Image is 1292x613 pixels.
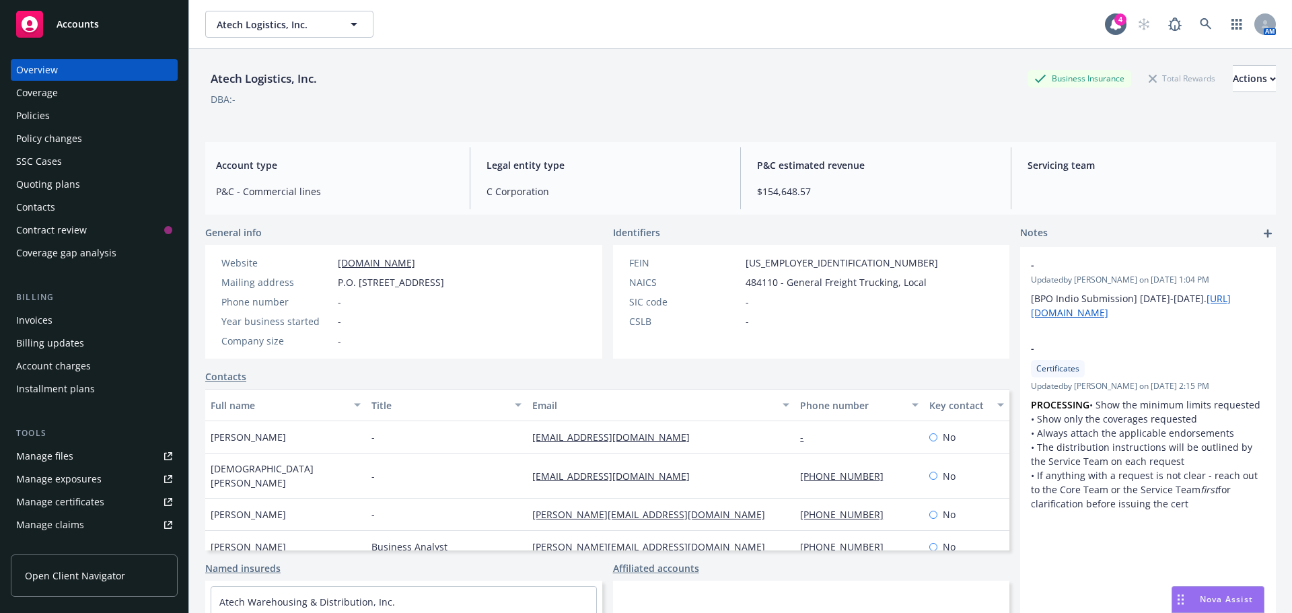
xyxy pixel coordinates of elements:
[1223,11,1250,38] a: Switch app
[371,430,375,444] span: -
[532,540,776,553] a: [PERSON_NAME][EMAIL_ADDRESS][DOMAIN_NAME]
[800,508,894,521] a: [PHONE_NUMBER]
[338,275,444,289] span: P.O. [STREET_ADDRESS]
[943,469,956,483] span: No
[11,514,178,536] a: Manage claims
[211,430,286,444] span: [PERSON_NAME]
[929,398,989,412] div: Key contact
[211,92,236,106] div: DBA: -
[800,470,894,482] a: [PHONE_NUMBER]
[1020,225,1048,242] span: Notes
[1031,291,1265,320] p: [BPO Indio Submission] [DATE]-[DATE].
[16,151,62,172] div: SSC Cases
[11,82,178,104] a: Coverage
[205,389,366,421] button: Full name
[924,389,1009,421] button: Key contact
[371,540,447,554] span: Business Analyst
[11,151,178,172] a: SSC Cases
[16,514,84,536] div: Manage claims
[216,184,454,199] span: P&C - Commercial lines
[629,314,740,328] div: CSLB
[16,105,50,127] div: Policies
[11,196,178,218] a: Contacts
[11,219,178,241] a: Contract review
[217,17,333,32] span: Atech Logistics, Inc.
[943,430,956,444] span: No
[532,431,701,443] a: [EMAIL_ADDRESS][DOMAIN_NAME]
[211,462,361,490] span: [DEMOGRAPHIC_DATA][PERSON_NAME]
[219,596,395,608] a: Atech Warehousing & Distribution, Inc.
[338,256,415,269] a: [DOMAIN_NAME]
[1031,274,1265,286] span: Updated by [PERSON_NAME] on [DATE] 1:04 PM
[11,468,178,490] a: Manage exposures
[613,225,660,240] span: Identifiers
[338,314,341,328] span: -
[16,59,58,81] div: Overview
[11,310,178,331] a: Invoices
[487,158,724,172] span: Legal entity type
[366,389,527,421] button: Title
[11,427,178,440] div: Tools
[1031,398,1089,411] strong: PROCESSING
[11,332,178,354] a: Billing updates
[1233,65,1276,92] button: Actions
[532,398,775,412] div: Email
[11,5,178,43] a: Accounts
[11,291,178,304] div: Billing
[16,491,104,513] div: Manage certificates
[221,256,332,270] div: Website
[11,242,178,264] a: Coverage gap analysis
[211,507,286,521] span: [PERSON_NAME]
[16,445,73,467] div: Manage files
[211,398,346,412] div: Full name
[1031,341,1230,355] span: -
[16,537,79,558] div: Manage BORs
[1020,330,1276,521] div: -CertificatesUpdatedby [PERSON_NAME] on [DATE] 2:15 PMPROCESSING• Show the minimum limits request...
[1200,483,1218,496] em: first
[11,537,178,558] a: Manage BORs
[221,314,332,328] div: Year business started
[800,431,814,443] a: -
[11,105,178,127] a: Policies
[205,70,322,87] div: Atech Logistics, Inc.
[221,334,332,348] div: Company size
[221,295,332,309] div: Phone number
[1233,66,1276,92] div: Actions
[25,569,125,583] span: Open Client Navigator
[371,469,375,483] span: -
[11,355,178,377] a: Account charges
[795,389,923,421] button: Phone number
[746,275,927,289] span: 484110 - General Freight Trucking, Local
[1142,70,1222,87] div: Total Rewards
[338,334,341,348] span: -
[16,82,58,104] div: Coverage
[746,314,749,328] span: -
[338,295,341,309] span: -
[1028,158,1265,172] span: Servicing team
[629,295,740,309] div: SIC code
[205,225,262,240] span: General info
[16,378,95,400] div: Installment plans
[57,19,99,30] span: Accounts
[1172,587,1189,612] div: Drag to move
[1031,380,1265,392] span: Updated by [PERSON_NAME] on [DATE] 2:15 PM
[1260,225,1276,242] a: add
[757,158,995,172] span: P&C estimated revenue
[1036,363,1079,375] span: Certificates
[216,158,454,172] span: Account type
[1172,586,1264,613] button: Nova Assist
[205,561,281,575] a: Named insureds
[16,174,80,195] div: Quoting plans
[16,242,116,264] div: Coverage gap analysis
[11,378,178,400] a: Installment plans
[221,275,332,289] div: Mailing address
[757,184,995,199] span: $154,648.57
[1031,398,1265,511] p: • Show the minimum limits requested • Show only the coverages requested • Always attach the appli...
[16,468,102,490] div: Manage exposures
[1114,13,1126,26] div: 4
[11,59,178,81] a: Overview
[16,310,52,331] div: Invoices
[11,491,178,513] a: Manage certificates
[205,369,246,384] a: Contacts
